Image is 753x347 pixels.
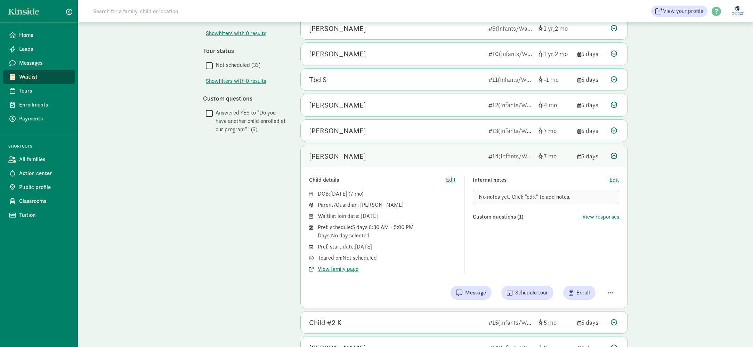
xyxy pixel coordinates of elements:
[663,7,703,15] span: View your profile
[488,75,533,84] div: 11
[496,24,543,32] span: (Infants/Waddler)
[446,176,456,184] span: Edit
[3,28,75,42] a: Home
[19,87,70,95] span: Tours
[488,100,533,110] div: 12
[544,24,555,32] span: 1
[544,101,557,109] span: 4
[582,213,619,221] button: View responses
[19,197,70,205] span: Classrooms
[19,59,70,67] span: Messages
[350,190,362,197] span: 7
[3,208,75,222] a: Tuition
[19,211,70,219] span: Tuition
[309,23,366,34] div: Adelyn Kwon
[3,112,75,126] a: Payments
[3,84,75,98] a: Tours
[577,100,605,110] div: 5 days
[465,289,486,297] span: Message
[213,61,260,69] label: Not scheduled (33)
[203,46,286,55] div: Tour status
[498,101,545,109] span: (Infants/Waddler)
[3,42,75,56] a: Leads
[501,286,553,300] button: Schedule tour
[577,318,605,327] div: 5 days
[318,254,456,262] div: Toured on: Not scheduled
[473,213,583,221] div: Custom questions (1)
[309,125,366,136] div: Noah Kim
[577,126,605,135] div: 5 days
[19,73,70,81] span: Waitlist
[544,127,557,135] span: 7
[318,223,456,240] div: Pref. schedule: 5 days 8:30 AM - 5:00 PM Days: No day selected
[473,176,610,184] div: Internal notes
[539,49,572,58] div: [object Object]
[19,115,70,123] span: Payments
[19,31,70,39] span: Home
[3,166,75,180] a: Action center
[309,74,327,85] div: Tbd S
[577,49,605,58] div: 5 days
[213,109,286,134] label: Answered YES to "Do you have another child enrolled at our program?" (6)
[544,318,557,326] span: 5
[451,286,492,300] button: Message
[318,190,456,198] div: DOB: ( )
[206,77,266,85] span: Show filters with 0 results
[3,152,75,166] a: All families
[544,76,559,84] span: -1
[555,50,568,58] span: 2
[488,49,533,58] div: 10
[3,98,75,112] a: Enrollments
[206,29,266,38] button: Showfilters with 0 results
[206,29,266,38] span: Show filters with 0 results
[498,127,545,135] span: (Infants/Waddler)
[539,151,572,161] div: [object Object]
[539,100,572,110] div: [object Object]
[309,48,366,60] div: Seraphina Suh
[330,190,347,197] span: [DATE]
[89,4,284,18] input: Search for a family, child or location
[3,180,75,194] a: Public profile
[499,152,546,160] span: (Infants/Waddler)
[539,126,572,135] div: [object Object]
[3,194,75,208] a: Classrooms
[539,24,572,33] div: [object Object]
[19,155,70,164] span: All families
[488,126,533,135] div: 13
[3,56,75,70] a: Messages
[539,318,572,327] div: [object Object]
[318,243,456,251] div: Pref. start date: [DATE]
[515,289,548,297] span: Schedule tour
[499,50,546,58] span: (Infants/Waddler)
[206,77,266,85] button: Showfilters with 0 results
[488,24,533,33] div: 9
[563,286,596,300] button: Enroll
[309,317,341,328] div: Child #2 K
[555,24,568,32] span: 2
[318,212,456,220] div: Waitlist join date: [DATE]
[203,94,286,103] div: Custom questions
[544,152,557,160] span: 7
[318,265,358,273] button: View family page
[544,50,555,58] span: 1
[309,100,366,111] div: Conan Nakagawa
[479,193,570,200] span: No notes yet. Click "edit" to add notes.
[609,176,619,184] button: Edit
[19,101,70,109] span: Enrollments
[318,201,456,209] div: Parent/Guardian: [PERSON_NAME]
[576,289,590,297] span: Enroll
[309,151,366,162] div: Miles Kim
[651,6,707,17] a: View your profile
[718,314,753,347] iframe: Chat Widget
[577,75,605,84] div: 5 days
[498,318,545,326] span: (Infants/Waddler)
[539,75,572,84] div: [object Object]
[309,176,446,184] div: Child details
[577,151,605,161] div: 5 days
[498,76,545,84] span: (Infants/Waddler)
[19,183,70,191] span: Public profile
